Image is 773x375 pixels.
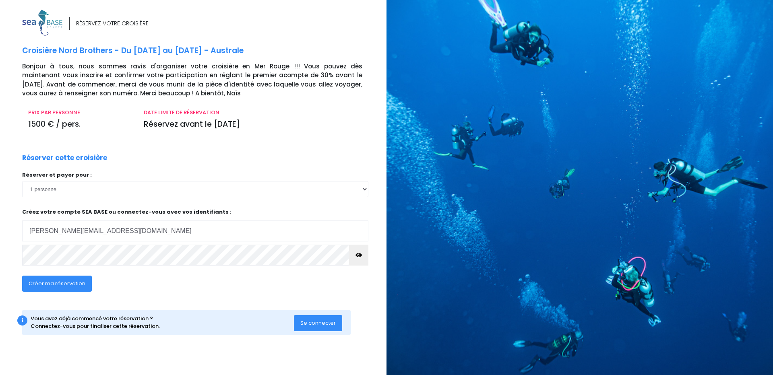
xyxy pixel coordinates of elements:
span: Se connecter [300,319,336,327]
p: Réservez avant le [DATE] [144,119,362,130]
button: Créer ma réservation [22,276,92,292]
p: PRIX PAR PERSONNE [28,109,132,117]
p: 1500 € / pers. [28,119,132,130]
div: i [17,315,27,326]
p: Croisière Nord Brothers - Du [DATE] au [DATE] - Australe [22,45,380,57]
a: Se connecter [294,319,342,326]
button: Se connecter [294,315,342,331]
span: Créer ma réservation [29,280,85,287]
p: DATE LIMITE DE RÉSERVATION [144,109,362,117]
p: Bonjour à tous, nous sommes ravis d'organiser votre croisière en Mer Rouge !!! Vous pouvez dès ma... [22,62,380,98]
input: Adresse email [22,220,368,241]
p: Réserver et payer pour : [22,171,368,179]
p: Créez votre compte SEA BASE ou connectez-vous avec vos identifiants : [22,208,368,241]
div: RÉSERVEZ VOTRE CROISIÈRE [76,19,149,28]
p: Réserver cette croisière [22,153,107,163]
img: logo_color1.png [22,10,62,36]
div: Vous avez déjà commencé votre réservation ? Connectez-vous pour finaliser cette réservation. [31,315,294,330]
